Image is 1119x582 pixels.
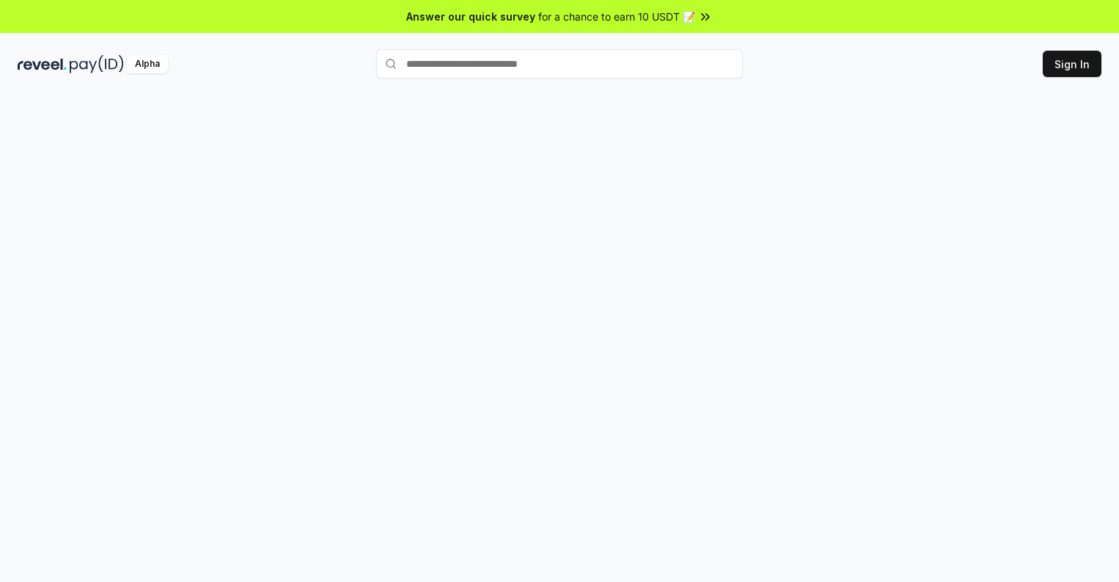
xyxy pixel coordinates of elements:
[538,9,695,24] span: for a chance to earn 10 USDT 📝
[1043,51,1101,77] button: Sign In
[406,9,535,24] span: Answer our quick survey
[70,55,124,73] img: pay_id
[127,55,168,73] div: Alpha
[18,55,67,73] img: reveel_dark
